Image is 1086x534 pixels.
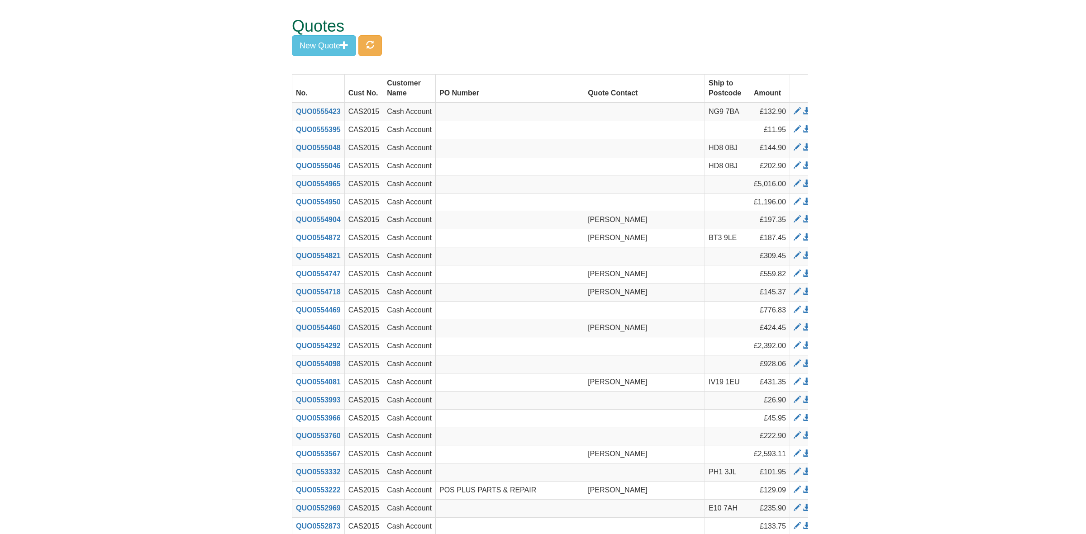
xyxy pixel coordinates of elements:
[584,445,705,463] td: [PERSON_NAME]
[344,283,383,301] td: CAS2015
[705,139,750,157] td: HD8 0BJ
[296,504,341,512] a: QUO0552969
[705,74,750,103] th: Ship to Postcode
[296,270,341,278] a: QUO0554747
[750,499,790,517] td: £235.90
[296,378,341,386] a: QUO0554081
[383,482,436,500] td: Cash Account
[383,355,436,373] td: Cash Account
[383,445,436,463] td: Cash Account
[750,157,790,175] td: £202.90
[383,229,436,247] td: Cash Account
[344,139,383,157] td: CAS2015
[750,103,790,121] td: £132.90
[344,74,383,103] th: Cust No.
[296,234,341,241] a: QUO0554872
[344,499,383,517] td: CAS2015
[435,482,584,500] td: POS PLUS PARTS & REPAIR
[584,319,705,337] td: [PERSON_NAME]
[705,373,750,391] td: IV19 1EU
[292,74,345,103] th: No.
[296,486,341,494] a: QUO0553222
[584,373,705,391] td: [PERSON_NAME]
[705,157,750,175] td: HD8 0BJ
[383,157,436,175] td: Cash Account
[750,355,790,373] td: £928.06
[750,121,790,139] td: £11.95
[383,409,436,427] td: Cash Account
[296,468,341,476] a: QUO0553332
[705,463,750,482] td: PH1 3JL
[750,74,790,103] th: Amount
[344,265,383,283] td: CAS2015
[296,306,341,314] a: QUO0554469
[296,162,341,170] a: QUO0555046
[383,193,436,211] td: Cash Account
[705,229,750,247] td: BT3 9LE
[750,427,790,445] td: £222.90
[435,74,584,103] th: PO Number
[750,139,790,157] td: £144.90
[296,108,341,115] a: QUO0555423
[750,445,790,463] td: £2,593.11
[750,175,790,193] td: £5,016.00
[750,301,790,319] td: £776.83
[296,216,341,223] a: QUO0554904
[383,211,436,229] td: Cash Account
[344,211,383,229] td: CAS2015
[584,283,705,301] td: [PERSON_NAME]
[705,499,750,517] td: E10 7AH
[750,482,790,500] td: £129.09
[344,391,383,409] td: CAS2015
[344,445,383,463] td: CAS2015
[296,144,341,151] a: QUO0555048
[750,337,790,355] td: £2,392.00
[705,103,750,121] td: NG9 7BA
[383,337,436,355] td: Cash Account
[344,482,383,500] td: CAS2015
[383,373,436,391] td: Cash Account
[344,103,383,121] td: CAS2015
[750,463,790,482] td: £101.95
[383,301,436,319] td: Cash Account
[383,427,436,445] td: Cash Account
[292,35,356,56] button: New Quote
[344,337,383,355] td: CAS2015
[296,252,341,260] a: QUO0554821
[296,324,341,331] a: QUO0554460
[750,373,790,391] td: £431.35
[383,121,436,139] td: Cash Account
[296,414,341,422] a: QUO0553966
[296,450,341,458] a: QUO0553567
[296,126,341,133] a: QUO0555395
[383,319,436,337] td: Cash Account
[383,265,436,283] td: Cash Account
[344,157,383,175] td: CAS2015
[344,355,383,373] td: CAS2015
[584,265,705,283] td: [PERSON_NAME]
[344,319,383,337] td: CAS2015
[584,482,705,500] td: [PERSON_NAME]
[344,121,383,139] td: CAS2015
[383,175,436,193] td: Cash Account
[383,463,436,482] td: Cash Account
[750,283,790,301] td: £145.37
[344,463,383,482] td: CAS2015
[296,360,341,368] a: QUO0554098
[344,409,383,427] td: CAS2015
[584,211,705,229] td: [PERSON_NAME]
[750,229,790,247] td: £187.45
[296,522,341,530] a: QUO0552873
[296,432,341,439] a: QUO0553760
[750,319,790,337] td: £424.45
[383,103,436,121] td: Cash Account
[750,409,790,427] td: £45.95
[383,499,436,517] td: Cash Account
[750,391,790,409] td: £26.90
[584,74,705,103] th: Quote Contact
[383,391,436,409] td: Cash Account
[383,139,436,157] td: Cash Account
[344,427,383,445] td: CAS2015
[750,193,790,211] td: £1,196.00
[383,247,436,265] td: Cash Account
